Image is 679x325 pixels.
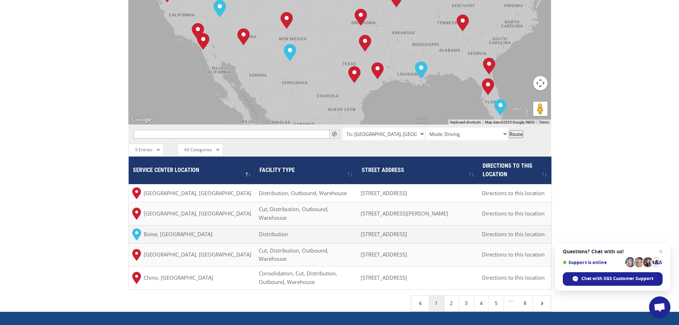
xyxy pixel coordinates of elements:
[361,230,407,238] span: [STREET_ADDRESS]
[649,296,670,318] div: Open chat
[371,62,384,79] div: Houston, TX
[144,230,212,239] span: Boise, [GEOGRAPHIC_DATA]
[329,130,340,138] button: 
[533,102,547,116] button: Drag Pegman onto the map to open Street View
[483,162,533,178] span: Directions to this location
[482,78,494,95] div: Lakeland, FL
[132,187,141,199] img: xgs-icon-map-pin-red.svg
[483,57,495,75] div: Jacksonville, FL
[135,147,153,153] span: 5 Entries
[539,120,549,124] a: Terms
[657,247,665,256] span: Close chat
[259,247,329,263] span: Cut, Distribution, Outbound, Warehouse
[518,295,533,311] a: 8
[457,14,469,31] div: Tunnel Hill, GA
[197,33,210,50] div: San Diego, CA
[474,295,489,311] a: 4
[429,295,444,311] a: 1
[482,210,545,217] span: Directions to this location
[255,157,357,184] th: Facility Type : activate to sort column ascending
[504,295,518,311] span: …
[482,230,545,238] span: Directions to this location
[417,300,423,306] span: 4
[478,157,551,184] th: Directions to this location: activate to sort column ascending
[237,28,250,45] div: Phoenix, AZ
[133,167,199,173] span: Service center location
[144,189,251,198] span: [GEOGRAPHIC_DATA], [GEOGRAPHIC_DATA]
[581,275,653,282] span: Chat with XGS Customer Support
[184,147,212,153] span: All Categories
[132,249,141,261] img: xgs-icon-map-pin-red.svg
[348,66,361,83] div: San Antonio, TX
[132,208,141,219] img: xgs-icon-map-pin-red.svg
[259,205,329,221] span: Cut, Distribution, Outbound, Warehouse
[444,295,459,311] a: 2
[482,251,545,258] span: Directions to this location
[509,130,523,138] button: Route
[132,272,141,284] img: xgs-icon-map-pin-red.svg
[132,228,141,240] img: XGS_Icon_Map_Pin_Aqua.png
[130,115,154,125] a: Open this area in Google Maps (opens a new window)
[361,251,407,258] span: [STREET_ADDRESS]
[281,12,293,29] div: Albuquerque, NM
[359,35,371,52] div: Dallas, TX
[539,300,545,306] span: 5
[489,295,504,311] a: 5
[361,274,407,281] span: [STREET_ADDRESS]
[284,44,296,61] div: El Paso, TX
[259,270,337,285] span: Consolidation, Cut, Distribution, Outbound, Warehouse
[494,99,507,116] div: Miami, FL
[192,23,204,40] div: Chino, CA
[563,249,663,254] span: Questions? Chat with us!
[259,167,295,173] span: Facility Type
[332,132,337,136] span: 
[563,260,623,265] span: Support is online
[129,157,255,184] th: Service center location : activate to sort column descending
[144,274,213,282] span: Chino, [GEOGRAPHIC_DATA]
[144,209,251,218] span: [GEOGRAPHIC_DATA], [GEOGRAPHIC_DATA]
[482,274,545,281] span: Directions to this location
[459,295,474,311] a: 3
[563,272,663,286] div: Chat with XGS Customer Support
[361,210,448,217] span: [STREET_ADDRESS][PERSON_NAME]
[533,76,547,90] button: Map camera controls
[144,250,251,259] span: [GEOGRAPHIC_DATA], [GEOGRAPHIC_DATA]
[362,167,404,173] span: Street Address
[485,120,535,124] span: Map data ©2025 Google, INEGI
[355,9,367,26] div: Oklahoma City, OK
[259,189,347,197] span: Distribution, Outbound, Warehouse
[259,230,288,238] span: Distribution
[357,157,478,184] th: Street Address: activate to sort column ascending
[415,61,427,78] div: New Orleans, LA
[130,115,154,125] img: Google
[361,189,407,197] span: [STREET_ADDRESS]
[450,120,481,125] button: Keyboard shortcuts
[482,189,545,197] span: Directions to this location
